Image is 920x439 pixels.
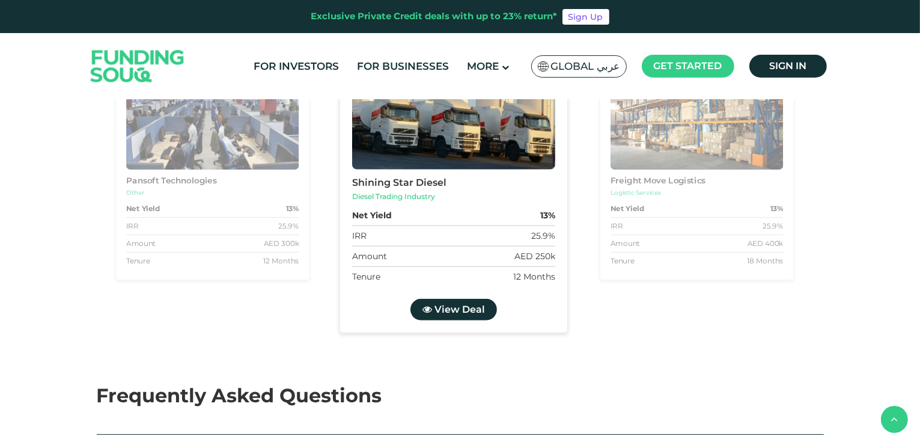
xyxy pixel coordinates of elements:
div: Tenure [611,256,635,266]
div: Amount [352,250,386,263]
a: Sign Up [562,9,609,25]
div: Pansoft Technologies [126,175,298,187]
img: Business Image [126,67,298,170]
img: Business Image [352,49,555,170]
div: AED 400k [748,238,784,249]
div: Freight Move Logistics [611,175,783,187]
span: View Deal [434,304,484,315]
strong: 13% [770,203,783,214]
div: 12 Months [513,271,555,283]
span: More [467,60,499,72]
span: Global عربي [551,60,620,73]
span: Sign in [769,60,806,72]
div: 25.9% [278,221,299,232]
div: 25.9% [531,230,555,242]
img: SA Flag [538,61,549,72]
div: Tenure [126,256,150,266]
div: 12 Months [263,256,299,266]
a: For Investors [251,57,342,76]
div: IRR [126,221,138,232]
strong: Net Yield [352,209,391,222]
button: back [881,406,908,433]
strong: 13% [285,203,298,214]
div: Diesel Trading Industry [352,191,555,202]
div: Amount [611,238,640,249]
div: 18 Months [747,256,783,266]
div: Exclusive Private Credit deals with up to 23% return* [311,10,558,23]
strong: Net Yield [126,203,159,214]
div: AED 250k [514,250,555,263]
a: For Businesses [354,57,452,76]
div: Other [126,188,298,197]
div: IRR [611,221,623,232]
span: Get started [654,60,722,72]
div: Logistic Services [611,188,783,197]
div: AED 300k [263,238,299,249]
a: View Deal [410,299,496,321]
span: Frequently Asked Questions [97,384,382,407]
div: Tenure [352,271,380,283]
div: Amount [126,238,155,249]
div: Shining Star Diesel [352,176,555,190]
a: Sign in [749,55,827,78]
div: IRR [352,230,366,242]
img: Logo [79,36,196,97]
strong: 13% [540,209,555,222]
div: 25.9% [763,221,783,232]
strong: Net Yield [611,203,644,214]
img: Business Image [611,67,783,170]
